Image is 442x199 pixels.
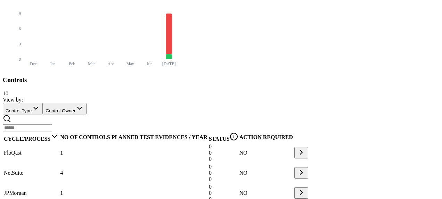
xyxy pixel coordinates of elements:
[4,170,23,176] span: NetSuite
[69,61,75,66] tspan: Feb
[108,61,114,66] tspan: Apr
[3,103,43,114] button: Control Type
[19,57,21,62] tspan: 0
[19,26,21,31] tspan: 6
[209,190,238,196] div: 0
[209,150,238,156] div: 0
[60,150,110,156] div: 1
[209,176,238,182] div: 0
[239,132,293,142] th: ACTION REQUIRED
[209,170,238,176] div: 0
[50,61,56,66] tspan: Jan
[209,144,238,150] div: 0
[162,61,176,66] tspan: [DATE]
[19,42,21,46] tspan: 3
[3,90,8,96] span: 10
[209,184,238,190] div: 0
[239,190,293,196] div: NO
[3,76,439,84] h3: Controls
[239,170,293,176] div: NO
[60,190,110,196] div: 1
[209,132,238,142] div: STATUS
[147,61,153,66] tspan: Jun
[126,61,134,66] tspan: May
[209,156,238,162] div: 0
[209,164,238,170] div: 0
[4,150,22,156] span: FloQast
[239,150,293,156] div: NO
[3,97,23,103] span: View by:
[60,170,110,176] div: 4
[19,11,21,16] tspan: 9
[112,134,207,140] div: PLANNED TEST EVIDENCES / YEAR
[4,190,27,196] span: JPMorgan
[60,134,110,140] div: NO OF CONTROLS
[4,132,59,142] div: CYCLE/PROCESS
[43,103,87,114] button: Control Owner
[30,61,36,66] tspan: Dec
[88,61,95,66] tspan: Mar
